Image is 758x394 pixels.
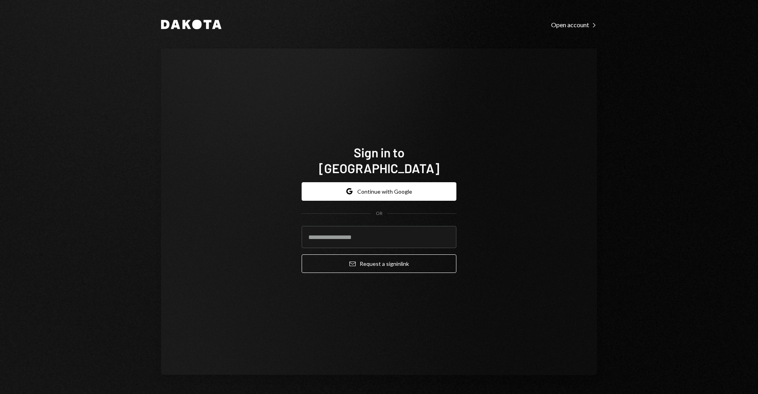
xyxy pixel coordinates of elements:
div: Open account [551,21,597,29]
a: Open account [551,20,597,29]
button: Request a signinlink [302,254,456,273]
div: OR [376,210,383,217]
button: Continue with Google [302,182,456,201]
h1: Sign in to [GEOGRAPHIC_DATA] [302,144,456,176]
